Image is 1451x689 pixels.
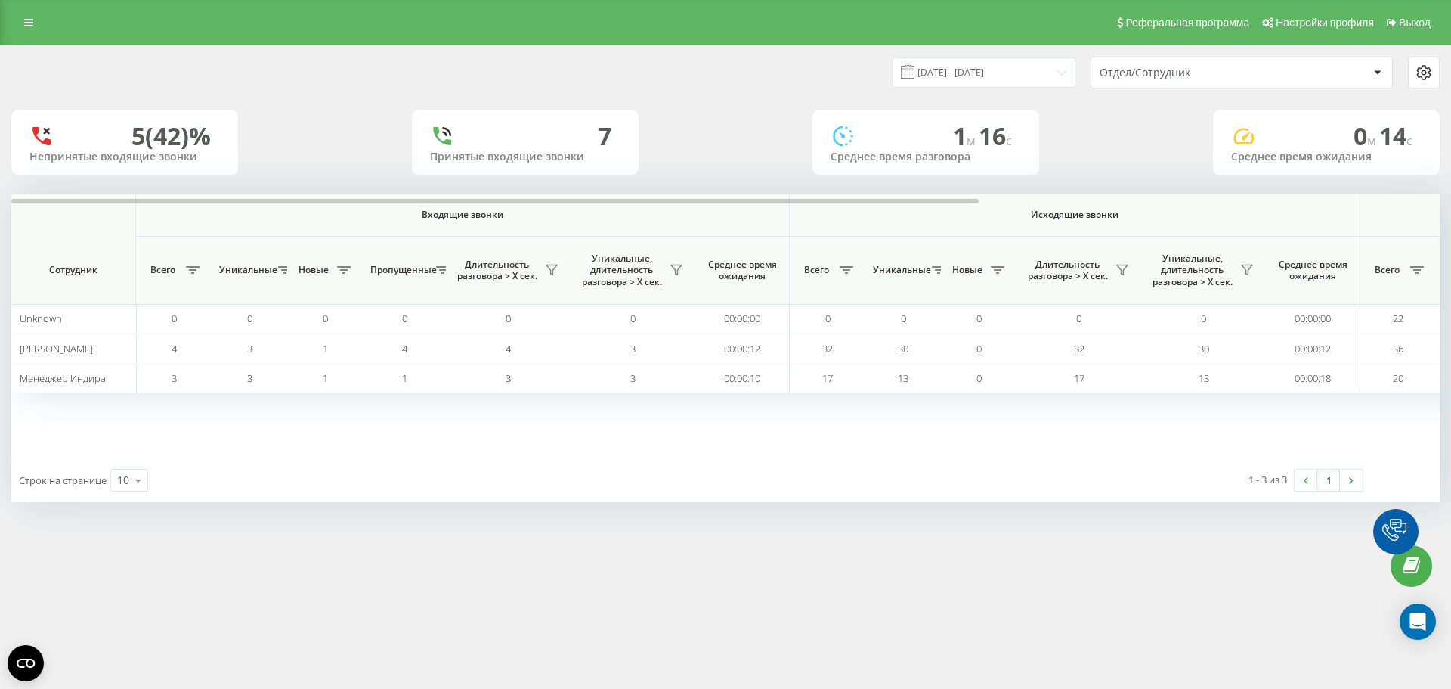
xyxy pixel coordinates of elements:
[1201,312,1206,325] span: 0
[29,151,220,163] div: Непринятые входящие звонки
[1006,132,1012,149] span: c
[1393,371,1403,385] span: 20
[323,312,328,325] span: 0
[370,264,432,276] span: Пропущенные
[695,304,790,334] td: 00:00:00
[695,334,790,363] td: 00:00:12
[1393,312,1403,325] span: 22
[20,342,93,355] span: [PERSON_NAME]
[1024,259,1111,282] span: Длительность разговора > Х сек.
[1393,342,1403,355] span: 36
[20,312,62,325] span: Unknown
[24,264,122,276] span: Сотрудник
[1266,334,1360,363] td: 00:00:12
[707,259,778,282] span: Среднее время ожидания
[630,371,636,385] span: 3
[323,371,328,385] span: 1
[598,122,611,151] div: 7
[1266,304,1360,334] td: 00:00:00
[1277,259,1348,282] span: Среднее время ожидания
[247,312,252,325] span: 0
[144,264,181,276] span: Всего
[967,132,979,149] span: м
[172,342,177,355] span: 4
[822,342,833,355] span: 32
[825,312,831,325] span: 0
[1074,371,1084,385] span: 17
[1317,470,1340,491] a: 1
[1149,253,1236,288] span: Уникальные, длительность разговора > Х сек.
[117,473,129,488] div: 10
[8,645,44,681] button: Open CMP widget
[1266,364,1360,393] td: 00:00:18
[1074,342,1084,355] span: 32
[1076,312,1081,325] span: 0
[1125,17,1249,29] span: Реферальная программа
[948,264,986,276] span: Новые
[976,312,982,325] span: 0
[430,151,620,163] div: Принятые входящие звонки
[976,371,982,385] span: 0
[1231,151,1422,163] div: Среднее время ожидания
[402,312,407,325] span: 0
[175,209,750,221] span: Входящие звонки
[402,371,407,385] span: 1
[172,371,177,385] span: 3
[1100,67,1280,79] div: Отдел/Сотрудник
[453,259,540,282] span: Длительность разговора > Х сек.
[831,151,1021,163] div: Среднее время разговора
[20,371,106,385] span: Менеджер Индира
[506,371,511,385] span: 3
[1406,132,1412,149] span: c
[1199,342,1209,355] span: 30
[402,342,407,355] span: 4
[1368,264,1406,276] span: Всего
[323,342,328,355] span: 1
[825,209,1325,221] span: Исходящие звонки
[506,312,511,325] span: 0
[873,264,927,276] span: Уникальные
[822,371,833,385] span: 17
[979,119,1012,152] span: 16
[172,312,177,325] span: 0
[1354,119,1379,152] span: 0
[295,264,333,276] span: Новые
[131,122,211,151] div: 5 (42)%
[1399,17,1431,29] span: Выход
[1276,17,1374,29] span: Настройки профиля
[797,264,835,276] span: Всего
[19,473,107,487] span: Строк на странице
[901,312,906,325] span: 0
[976,342,982,355] span: 0
[506,342,511,355] span: 4
[630,342,636,355] span: 3
[953,119,979,152] span: 1
[898,371,908,385] span: 13
[898,342,908,355] span: 30
[219,264,274,276] span: Уникальные
[247,371,252,385] span: 3
[247,342,252,355] span: 3
[1400,604,1436,640] div: Open Intercom Messenger
[695,364,790,393] td: 00:00:10
[630,312,636,325] span: 0
[1199,371,1209,385] span: 13
[1379,119,1412,152] span: 14
[1248,472,1287,487] div: 1 - 3 из 3
[578,253,665,288] span: Уникальные, длительность разговора > Х сек.
[1367,132,1379,149] span: м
